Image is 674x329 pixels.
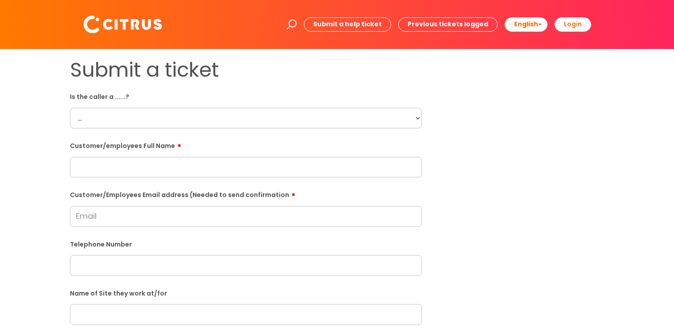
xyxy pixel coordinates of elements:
[70,288,422,297] label: Name of Site they work at/for
[70,188,422,199] label: Customer/Employees Email address (Needed to send confirmation
[514,20,538,29] span: English
[70,139,422,150] label: Customer/employees Full Name
[70,91,422,101] label: Is the caller a ......?
[70,58,422,82] h1: Submit a ticket
[398,17,498,31] a: Previous tickets logged
[555,17,591,31] a: Login
[70,239,422,248] label: Telephone Number
[564,20,582,29] b: Login
[70,206,422,226] input: Email
[304,17,391,31] a: Submit a help ticket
